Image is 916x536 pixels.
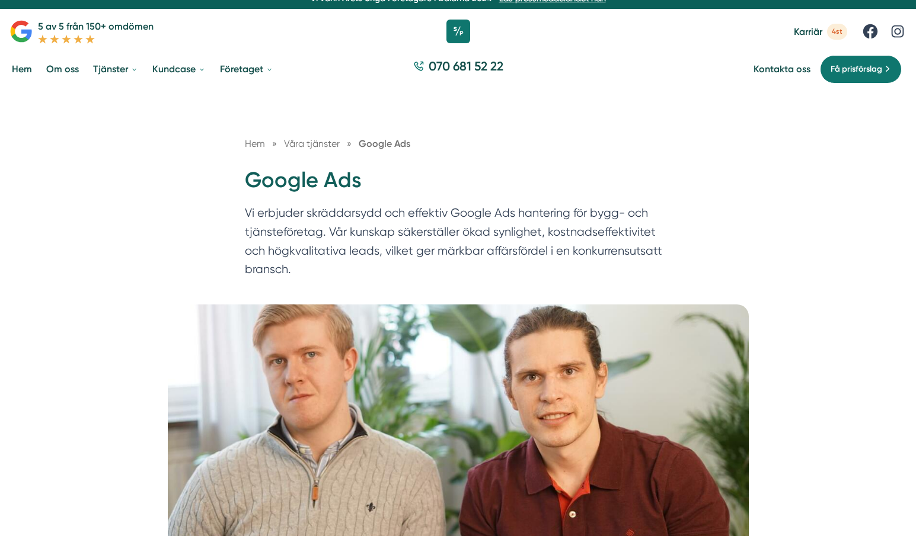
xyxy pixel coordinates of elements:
[272,136,277,151] span: »
[429,57,503,75] span: 070 681 52 22
[245,136,672,151] nav: Breadcrumb
[820,55,902,84] a: Få prisförslag
[831,63,882,76] span: Få prisförslag
[359,138,410,149] a: Google Ads
[794,26,822,37] span: Karriär
[245,204,672,284] p: Vi erbjuder skräddarsydd och effektiv Google Ads hantering för bygg- och tjänsteföretag. Vår kuns...
[9,54,34,84] a: Hem
[794,24,847,40] a: Karriär 4st
[150,54,208,84] a: Kundcase
[245,166,672,204] h1: Google Ads
[284,138,340,149] span: Våra tjänster
[245,138,265,149] a: Hem
[91,54,141,84] a: Tjänster
[754,63,810,75] a: Kontakta oss
[347,136,352,151] span: »
[38,19,154,34] p: 5 av 5 från 150+ omdömen
[408,57,508,81] a: 070 681 52 22
[827,24,847,40] span: 4st
[44,54,81,84] a: Om oss
[284,138,342,149] a: Våra tjänster
[218,54,276,84] a: Företaget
